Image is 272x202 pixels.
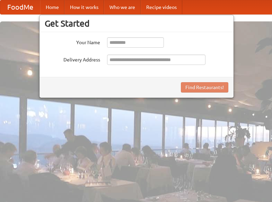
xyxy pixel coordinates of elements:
[141,0,182,14] a: Recipe videos
[40,0,64,14] a: Home
[181,82,228,93] button: Find Restaurants!
[45,37,100,46] label: Your Name
[104,0,141,14] a: Who we are
[45,18,228,29] h3: Get Started
[45,55,100,63] label: Delivery Address
[0,0,40,14] a: FoodMe
[64,0,104,14] a: How it works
